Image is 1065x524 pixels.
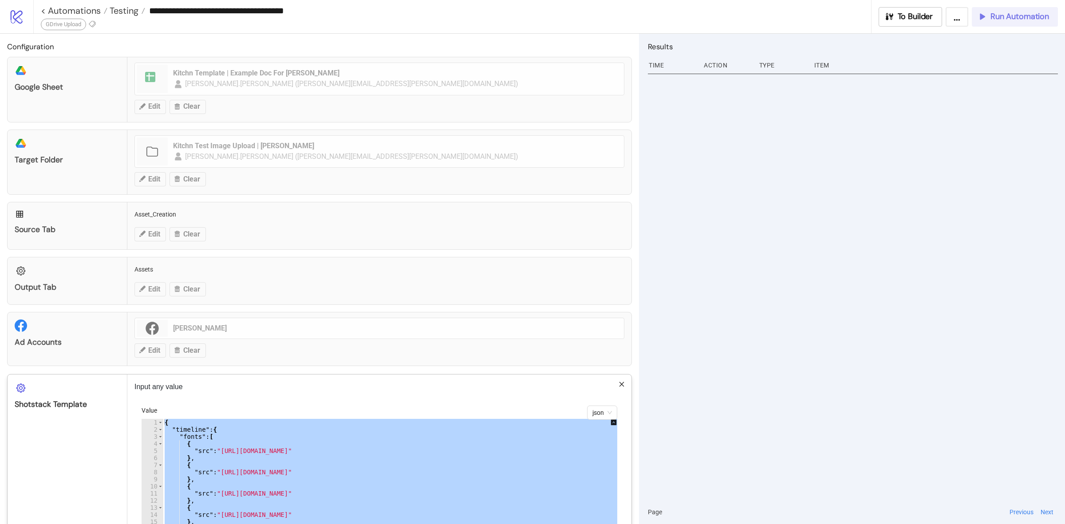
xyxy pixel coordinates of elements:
[142,504,163,511] div: 13
[142,426,163,433] div: 2
[142,469,163,476] div: 8
[15,399,120,410] div: Shotstack Template
[879,7,943,27] button: To Builder
[142,497,163,504] div: 12
[972,7,1058,27] button: Run Automation
[142,419,163,426] div: 1
[142,461,163,469] div: 7
[142,433,163,440] div: 3
[648,57,697,74] div: Time
[758,57,807,74] div: Type
[142,406,163,415] label: Value
[158,433,163,440] span: Toggle code folding, rows 3 through 22
[134,382,624,392] p: Input any value
[648,41,1058,52] h2: Results
[142,511,163,518] div: 14
[898,12,933,22] span: To Builder
[142,454,163,461] div: 6
[107,6,145,15] a: Testing
[158,426,163,433] span: Toggle code folding, rows 2 through 190
[1007,507,1036,517] button: Previous
[611,419,617,426] span: up-square
[7,41,632,52] h2: Configuration
[619,381,625,387] span: close
[648,507,662,517] span: Page
[990,12,1049,22] span: Run Automation
[1038,507,1056,517] button: Next
[158,419,163,426] span: Toggle code folding, rows 1 through 216
[158,483,163,490] span: Toggle code folding, rows 10 through 12
[41,19,86,30] div: GDrive Upload
[107,5,138,16] span: Testing
[158,461,163,469] span: Toggle code folding, rows 7 through 9
[142,483,163,490] div: 10
[592,406,612,419] span: json
[142,447,163,454] div: 5
[813,57,1058,74] div: Item
[158,504,163,511] span: Toggle code folding, rows 13 through 15
[946,7,968,27] button: ...
[142,490,163,497] div: 11
[142,440,163,447] div: 4
[142,476,163,483] div: 9
[41,6,107,15] a: < Automations
[158,440,163,447] span: Toggle code folding, rows 4 through 6
[703,57,752,74] div: Action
